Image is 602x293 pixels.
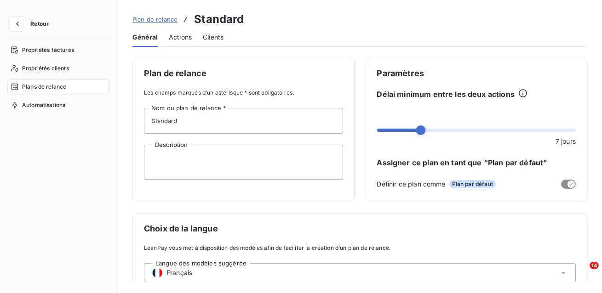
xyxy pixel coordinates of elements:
[203,33,224,42] span: Clients
[169,33,192,42] span: Actions
[377,69,576,78] span: Paramètres
[166,268,192,277] span: Français
[144,108,343,134] input: placeholder
[377,157,576,168] span: Assigner ce plan en tant que “Plan par défaut”
[7,98,110,113] a: Automatisations
[22,64,69,73] span: Propriétés clients
[144,225,576,233] span: Choix de la langue
[144,89,343,97] span: Les champs marqués d’un astérisque * sont obligatoires.
[132,16,178,23] span: Plan de relance
[144,69,343,78] span: Plan de relance
[377,179,446,189] span: Définir ce plan comme
[7,79,110,94] a: Plans de relance
[30,21,49,27] span: Retour
[194,11,244,28] h3: Standard
[22,101,65,109] span: Automatisations
[132,15,178,24] a: Plan de relance
[7,43,110,57] a: Propriétés factures
[144,244,576,252] span: LeanPay vous met à disposition des modèles afin de faciliter la création d’un plan de relance.
[22,83,66,91] span: Plans de relance
[7,17,56,31] button: Retour
[556,136,576,146] span: 7 jours
[22,46,74,54] span: Propriétés factures
[571,262,593,284] iframe: Intercom live chat
[590,262,599,269] span: 14
[449,180,496,188] span: Plan par défaut
[7,61,110,76] a: Propriétés clients
[132,33,158,42] span: Général
[377,89,515,100] span: Délai minimum entre les deux actions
